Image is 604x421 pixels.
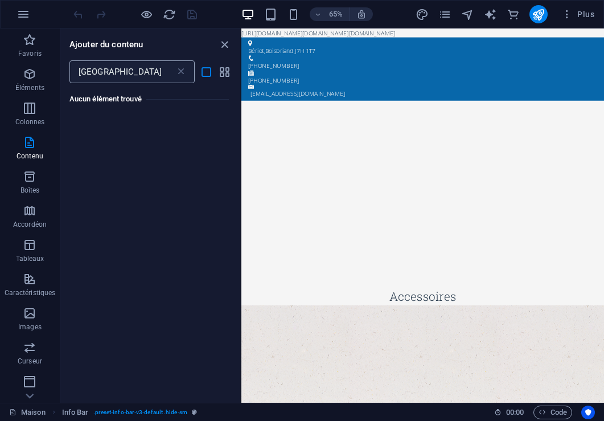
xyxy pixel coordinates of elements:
[507,7,520,21] button: commerce
[16,255,44,263] font: Tableaux
[516,408,524,416] font: 00
[529,5,548,23] button: publier
[5,289,56,297] font: Caractéristiques
[199,65,213,79] button: vue de liste
[461,8,474,21] i: Navigateur
[416,7,429,21] button: conception
[329,10,343,18] font: 65%
[15,84,44,92] font: Éléments
[557,5,599,23] button: Plus
[217,38,231,51] button: fermer le panneau
[162,7,176,21] button: recharger
[484,8,497,21] i: Rédacteur IA
[581,406,595,419] button: Centrés sur l'utilisateur
[9,406,46,419] a: Cliquez pour annuler la sélection. Double-cliquez pour ouvrir Pages.
[506,408,514,416] font: 00
[532,8,545,21] i: Publier
[310,7,350,21] button: 65%
[438,8,451,21] i: Pages (Ctrl+Alt+S)
[62,406,89,419] span: Click to select. Double-click to edit
[438,7,452,21] button: pages
[514,408,516,416] font: :
[18,357,42,365] font: Curseur
[163,8,176,21] i: Reload page
[577,10,594,19] font: Plus
[15,118,45,126] font: Colonnes
[217,65,231,79] button: vue en grille
[356,9,367,19] i: Lors du redimensionnement, ajustez automatiquement le niveau de zoom pour l'adapter à l'appareil ...
[17,152,43,160] font: Contenu
[69,60,175,83] input: Recherche
[21,408,46,416] font: Maison
[69,39,143,50] font: Ajouter du contenu
[62,406,197,419] nav: fil d'Ariane
[461,7,475,21] button: navigateur
[533,406,572,419] button: Code
[20,186,40,194] font: Boîtes
[93,406,187,419] span: . preset-info-bar-v3-default .hide-sm
[18,50,42,58] font: Favoris
[416,8,429,21] i: Conception (Ctrl+Alt+Y)
[69,95,142,103] font: Aucun élément trouvé
[550,408,567,416] font: Code
[484,7,498,21] button: générateur de texte
[13,220,47,228] font: Accordéon
[494,406,524,419] h6: Durée de la séance
[18,323,42,331] font: Images
[507,8,520,21] i: Commerce
[192,409,197,415] i: This element is a customizable preset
